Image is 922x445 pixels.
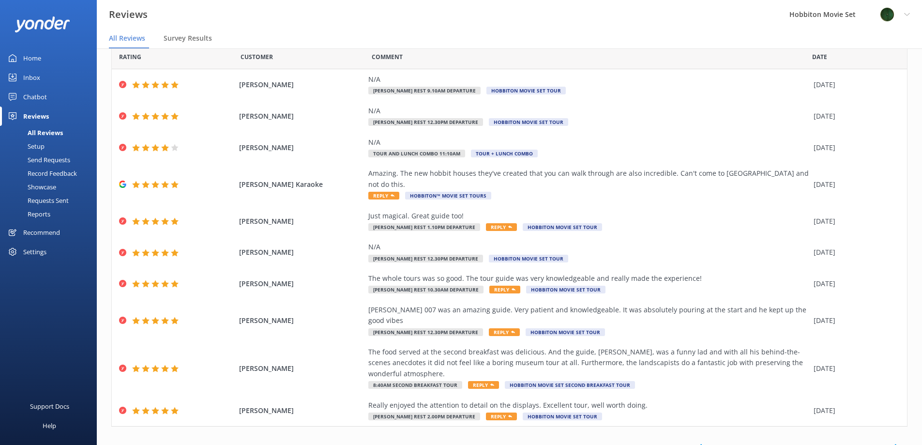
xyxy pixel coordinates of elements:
[6,194,97,207] a: Requests Sent
[239,142,364,153] span: [PERSON_NAME]
[814,79,895,90] div: [DATE]
[6,153,70,167] div: Send Requests
[23,68,40,87] div: Inbox
[23,223,60,242] div: Recommend
[6,167,97,180] a: Record Feedback
[6,126,97,139] a: All Reviews
[368,242,809,252] div: N/A
[6,139,97,153] a: Setup
[30,397,69,416] div: Support Docs
[523,413,602,420] span: Hobbiton Movie Set Tour
[368,118,483,126] span: [PERSON_NAME] Rest 12.30pm Departure
[23,87,47,107] div: Chatbot
[368,150,465,157] span: Tour and Lunch Combo 11:10am
[109,33,145,43] span: All Reviews
[814,278,895,289] div: [DATE]
[814,405,895,416] div: [DATE]
[489,328,520,336] span: Reply
[368,255,483,262] span: [PERSON_NAME] Rest 12.30pm Departure
[6,180,56,194] div: Showcase
[814,363,895,374] div: [DATE]
[241,52,273,61] span: Date
[368,168,809,190] div: Amazing. The new hobbit houses they've created that you can walk through are also incredible. Can...
[43,416,56,435] div: Help
[368,192,399,199] span: Reply
[239,315,364,326] span: [PERSON_NAME]
[6,153,97,167] a: Send Requests
[526,286,605,293] span: Hobbiton Movie Set Tour
[239,278,364,289] span: [PERSON_NAME]
[526,328,605,336] span: Hobbiton Movie Set Tour
[239,179,364,190] span: [PERSON_NAME] Karaoke
[239,79,364,90] span: [PERSON_NAME]
[368,223,480,231] span: [PERSON_NAME] Rest 1.10pm Departure
[368,286,484,293] span: [PERSON_NAME] Rest 10.30am Departure
[814,179,895,190] div: [DATE]
[814,216,895,227] div: [DATE]
[239,405,364,416] span: [PERSON_NAME]
[6,139,45,153] div: Setup
[489,286,520,293] span: Reply
[6,167,77,180] div: Record Feedback
[368,400,809,411] div: Really enjoyed the attention to detail on the displays. Excellent tour, well worth doing.
[239,247,364,258] span: [PERSON_NAME]
[523,223,602,231] span: Hobbiton Movie Set Tour
[239,111,364,122] span: [PERSON_NAME]
[471,150,538,157] span: Tour + Lunch Combo
[486,413,517,420] span: Reply
[6,194,69,207] div: Requests Sent
[23,242,46,261] div: Settings
[164,33,212,43] span: Survey Results
[239,216,364,227] span: [PERSON_NAME]
[814,315,895,326] div: [DATE]
[486,87,566,94] span: Hobbiton Movie Set Tour
[814,142,895,153] div: [DATE]
[368,273,809,284] div: The whole tours was so good. The tour guide was very knowledgeable and really made the experience!
[405,192,491,199] span: Hobbiton™ Movie Set Tours
[368,211,809,221] div: Just magical. Great guide too!
[119,52,141,61] span: Date
[368,347,809,379] div: The food served at the second breakfast was delicious. And the guide, [PERSON_NAME], was a funny ...
[368,87,481,94] span: [PERSON_NAME] Rest 9.10am Departure
[812,52,827,61] span: Date
[109,7,148,22] h3: Reviews
[368,137,809,148] div: N/A
[486,223,517,231] span: Reply
[368,74,809,85] div: N/A
[368,328,483,336] span: [PERSON_NAME] Rest 12.30pm Departure
[489,255,568,262] span: Hobbiton Movie Set Tour
[368,106,809,116] div: N/A
[6,180,97,194] a: Showcase
[15,16,70,32] img: yonder-white-logo.png
[23,48,41,68] div: Home
[6,207,50,221] div: Reports
[368,413,480,420] span: [PERSON_NAME] Rest 2.00pm Departure
[23,107,49,126] div: Reviews
[6,126,63,139] div: All Reviews
[489,118,568,126] span: Hobbiton Movie Set Tour
[468,381,499,389] span: Reply
[368,305,809,326] div: [PERSON_NAME] 007 was an amazing guide. Very patient and knowledgeable. It was absolutely pouring...
[880,7,894,22] img: 34-1625720359.png
[239,363,364,374] span: [PERSON_NAME]
[814,247,895,258] div: [DATE]
[505,381,635,389] span: Hobbiton Movie Set Second Breakfast Tour
[814,111,895,122] div: [DATE]
[372,52,403,61] span: Question
[6,207,97,221] a: Reports
[368,381,462,389] span: 8:40am Second Breakfast Tour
